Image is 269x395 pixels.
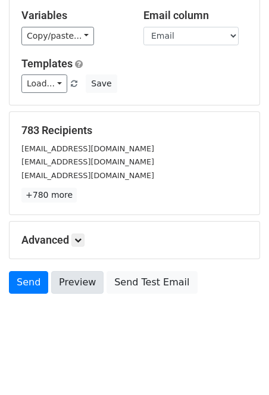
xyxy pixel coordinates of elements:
[209,338,269,395] iframe: Chat Widget
[21,234,248,247] h5: Advanced
[21,188,77,203] a: +780 more
[143,9,248,22] h5: Email column
[21,57,73,70] a: Templates
[21,124,248,137] h5: 783 Recipients
[51,271,104,294] a: Preview
[86,74,117,93] button: Save
[21,157,154,166] small: [EMAIL_ADDRESS][DOMAIN_NAME]
[107,271,197,294] a: Send Test Email
[21,74,67,93] a: Load...
[9,271,48,294] a: Send
[21,9,126,22] h5: Variables
[21,171,154,180] small: [EMAIL_ADDRESS][DOMAIN_NAME]
[21,144,154,153] small: [EMAIL_ADDRESS][DOMAIN_NAME]
[21,27,94,45] a: Copy/paste...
